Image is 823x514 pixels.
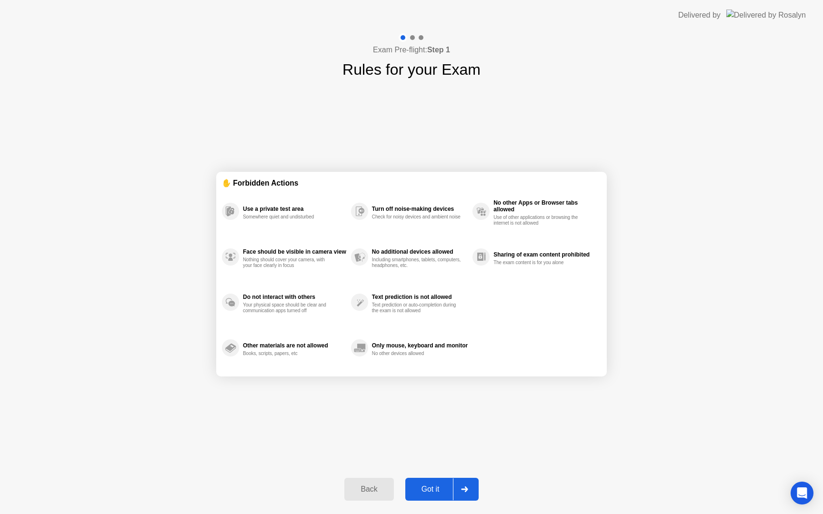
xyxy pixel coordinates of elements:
[372,257,462,268] div: Including smartphones, tablets, computers, headphones, etc.
[427,46,450,54] b: Step 1
[493,251,596,258] div: Sharing of exam content prohibited
[791,482,813,504] div: Open Intercom Messenger
[372,206,468,212] div: Turn off noise-making devices
[493,215,583,226] div: Use of other applications or browsing the internet is not allowed
[243,214,333,220] div: Somewhere quiet and undisturbed
[243,351,333,356] div: Books, scripts, papers, etc
[243,342,346,349] div: Other materials are not allowed
[405,478,479,501] button: Got it
[372,302,462,314] div: Text prediction or auto-completion during the exam is not allowed
[342,58,481,81] h1: Rules for your Exam
[493,199,596,213] div: No other Apps or Browser tabs allowed
[372,214,462,220] div: Check for noisy devices and ambient noise
[347,485,391,494] div: Back
[372,342,468,349] div: Only mouse, keyboard and monitor
[344,478,393,501] button: Back
[372,294,468,300] div: Text prediction is not allowed
[372,351,462,356] div: No other devices allowed
[243,302,333,314] div: Your physical space should be clear and communication apps turned off
[243,248,346,255] div: Face should be visible in camera view
[493,260,583,266] div: The exam content is for you alone
[243,206,346,212] div: Use a private test area
[243,257,333,268] div: Nothing should cover your camera, with your face clearly in focus
[408,485,453,494] div: Got it
[678,10,721,21] div: Delivered by
[373,44,450,56] h4: Exam Pre-flight:
[243,294,346,300] div: Do not interact with others
[372,248,468,255] div: No additional devices allowed
[726,10,806,20] img: Delivered by Rosalyn
[222,178,601,188] div: ✋ Forbidden Actions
